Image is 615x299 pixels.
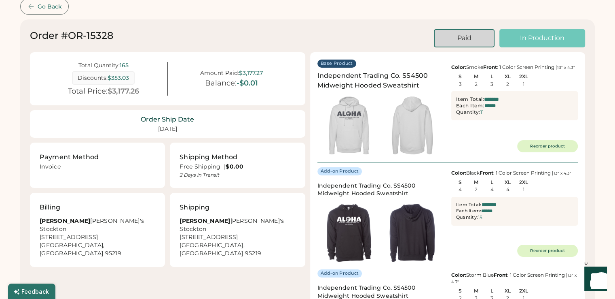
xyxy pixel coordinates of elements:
[237,79,258,88] div: -$0.01
[180,172,295,178] div: 2 Days in Transit
[321,270,359,277] div: Add-on Product
[453,288,468,294] div: S
[516,74,531,79] div: 2XL
[444,34,484,43] div: Paid
[317,201,381,265] img: generate-image
[317,71,444,90] div: Independent Trading Co. SS4500 Midweight Hooded Sweatshirt
[459,81,462,87] div: 3
[38,3,62,10] div: Go Back
[490,187,494,192] div: 4
[205,79,237,88] div: Balance:
[317,182,444,198] div: Independent Trading Co. SS4500 Midweight Hooded Sweatshirt
[226,163,243,170] strong: $0.00
[506,187,509,192] div: 4
[494,272,507,278] strong: Front
[451,272,578,285] div: Storm Blue : 1 Color Screen Printing |
[469,74,484,79] div: M
[321,60,353,67] div: Base Product
[108,87,139,96] div: $3,177.26
[554,171,571,176] font: 13" x 4.3"
[180,163,295,171] div: Free Shipping |
[239,70,263,77] div: $3,177.27
[40,217,155,257] div: [PERSON_NAME]'s Stockton [STREET_ADDRESS] [GEOGRAPHIC_DATA], [GEOGRAPHIC_DATA] 95219
[523,81,524,87] div: 1
[321,168,359,175] div: Add-on Product
[380,94,444,157] img: generate-image
[509,34,575,43] div: In Production
[523,187,524,192] div: 1
[40,152,99,162] div: Payment Method
[451,170,578,176] div: Black : 1 Color Screen Printing |
[516,179,531,185] div: 2XL
[451,170,466,176] strong: Color:
[480,170,493,176] strong: Front
[141,115,194,124] div: Order Ship Date
[40,217,90,224] strong: [PERSON_NAME]
[483,64,497,70] strong: Front
[40,163,155,173] div: Invoice
[451,64,466,70] strong: Color:
[380,201,444,265] img: generate-image
[456,202,482,208] div: Item Total:
[475,187,478,192] div: 2
[456,214,478,221] div: Quantity:
[469,288,484,294] div: M
[120,62,129,69] div: 165
[484,288,499,294] div: L
[500,74,515,79] div: XL
[516,288,531,294] div: 2XL
[459,187,462,192] div: 4
[68,87,108,96] div: Total Price:
[78,62,120,69] div: Total Quantity:
[200,70,239,77] div: Amount Paid:
[577,263,611,297] iframe: Front Chat
[500,179,515,185] div: XL
[478,215,482,220] div: 15
[456,103,484,109] div: Each Item:
[180,203,209,212] div: Shipping
[506,81,509,87] div: 2
[475,81,478,87] div: 2
[108,75,129,81] div: $353.03
[456,208,482,214] div: Each Item:
[480,109,484,115] div: 11
[456,96,484,103] div: Item Total:
[451,64,578,70] div: Smoke : 1 Color Screen Printing |
[453,179,468,185] div: S
[40,203,60,212] div: Billing
[484,179,499,185] div: L
[317,94,381,157] img: generate-image
[78,75,108,81] div: Discounts:
[30,29,113,42] div: Order #OR-15328
[484,74,499,79] div: L
[180,152,237,162] div: Shipping Method
[517,245,578,257] button: Reorder product
[180,217,295,257] div: [PERSON_NAME]'s Stockton [STREET_ADDRESS] [GEOGRAPHIC_DATA], [GEOGRAPHIC_DATA] 95219
[180,217,230,224] strong: [PERSON_NAME]
[456,109,481,115] div: Quantity:
[158,125,177,133] div: [DATE]
[469,179,484,185] div: M
[451,273,578,284] font: 13" x 4.3"
[557,65,575,70] font: 13" x 4.3"
[453,74,468,79] div: S
[490,81,493,87] div: 3
[517,140,578,152] button: Reorder product
[451,272,466,278] strong: Color:
[500,288,515,294] div: XL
